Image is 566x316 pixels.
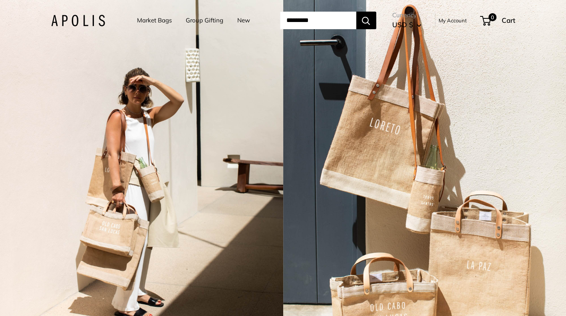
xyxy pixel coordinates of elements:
[137,15,172,26] a: Market Bags
[392,18,421,31] button: USD $
[51,15,105,26] img: Apolis
[481,14,515,27] a: 0 Cart
[186,15,223,26] a: Group Gifting
[237,15,250,26] a: New
[502,16,515,24] span: Cart
[280,12,356,29] input: Search...
[392,10,421,21] span: Currency
[356,12,376,29] button: Search
[392,20,413,29] span: USD $
[439,16,467,25] a: My Account
[488,13,496,21] span: 0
